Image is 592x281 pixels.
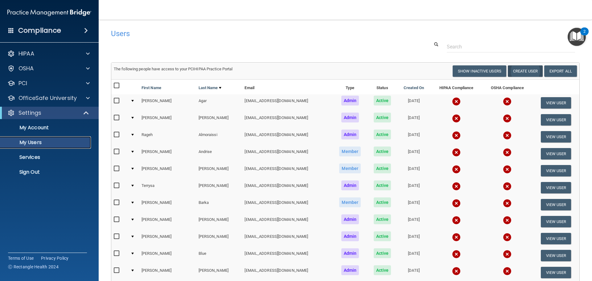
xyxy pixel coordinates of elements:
[341,265,359,275] span: Admin
[242,111,332,128] td: [EMAIL_ADDRESS][DOMAIN_NAME]
[242,80,332,94] th: Email
[8,264,59,270] span: Ⓒ Rectangle Health 2024
[452,182,461,191] img: cross.ca9f0e7f.svg
[139,94,196,111] td: [PERSON_NAME]
[503,114,512,123] img: cross.ca9f0e7f.svg
[114,67,233,71] span: The following people have access to your PCIHIPAA Practice Portal
[339,197,361,207] span: Member
[142,84,161,92] a: First Name
[374,180,391,190] span: Active
[447,41,575,52] input: Search
[4,169,88,175] p: Sign Out
[7,65,90,72] a: OSHA
[397,230,430,247] td: [DATE]
[374,231,391,241] span: Active
[339,163,361,173] span: Member
[583,31,586,39] div: 2
[242,145,332,162] td: [EMAIL_ADDRESS][DOMAIN_NAME]
[503,233,512,242] img: cross.ca9f0e7f.svg
[341,130,359,139] span: Admin
[139,196,196,213] td: [PERSON_NAME]
[242,247,332,264] td: [EMAIL_ADDRESS][DOMAIN_NAME]
[18,65,34,72] p: OSHA
[8,255,34,261] a: Terms of Use
[196,264,242,281] td: [PERSON_NAME]
[541,148,571,159] button: View User
[41,255,69,261] a: Privacy Policy
[374,197,391,207] span: Active
[452,267,461,275] img: cross.ca9f0e7f.svg
[541,114,571,126] button: View User
[452,148,461,157] img: cross.ca9f0e7f.svg
[139,145,196,162] td: [PERSON_NAME]
[453,65,506,77] button: Show Inactive Users
[452,216,461,225] img: cross.ca9f0e7f.svg
[242,94,332,111] td: [EMAIL_ADDRESS][DOMAIN_NAME]
[18,50,34,57] p: HIPAA
[541,199,571,210] button: View User
[196,162,242,179] td: [PERSON_NAME]
[397,213,430,230] td: [DATE]
[568,28,586,46] button: Open Resource Center, 2 new notifications
[503,97,512,106] img: cross.ca9f0e7f.svg
[541,216,571,227] button: View User
[452,233,461,242] img: cross.ca9f0e7f.svg
[541,97,571,109] button: View User
[397,196,430,213] td: [DATE]
[503,250,512,258] img: cross.ca9f0e7f.svg
[333,80,368,94] th: Type
[196,247,242,264] td: Blue
[541,182,571,193] button: View User
[341,180,359,190] span: Admin
[374,248,391,258] span: Active
[196,145,242,162] td: Andrise
[482,80,532,94] th: OSHA Compliance
[397,162,430,179] td: [DATE]
[18,109,41,117] p: Settings
[242,213,332,230] td: [EMAIL_ADDRESS][DOMAIN_NAME]
[341,214,359,224] span: Admin
[374,265,391,275] span: Active
[139,213,196,230] td: [PERSON_NAME]
[341,96,359,105] span: Admin
[242,128,332,145] td: [EMAIL_ADDRESS][DOMAIN_NAME]
[503,148,512,157] img: cross.ca9f0e7f.svg
[374,163,391,173] span: Active
[452,97,461,106] img: cross.ca9f0e7f.svg
[4,139,88,146] p: My Users
[541,233,571,244] button: View User
[341,113,359,122] span: Admin
[397,94,430,111] td: [DATE]
[7,50,90,57] a: HIPAA
[196,213,242,230] td: [PERSON_NAME]
[111,30,380,38] h4: Users
[541,165,571,176] button: View User
[139,162,196,179] td: [PERSON_NAME]
[139,264,196,281] td: [PERSON_NAME]
[397,128,430,145] td: [DATE]
[242,230,332,247] td: [EMAIL_ADDRESS][DOMAIN_NAME]
[196,94,242,111] td: Agar
[503,131,512,140] img: cross.ca9f0e7f.svg
[242,162,332,179] td: [EMAIL_ADDRESS][DOMAIN_NAME]
[544,65,577,77] a: Export All
[374,96,391,105] span: Active
[508,65,543,77] button: Create User
[341,231,359,241] span: Admin
[452,131,461,140] img: cross.ca9f0e7f.svg
[374,147,391,156] span: Active
[397,111,430,128] td: [DATE]
[4,125,88,131] p: My Account
[139,179,196,196] td: Terrysa
[242,179,332,196] td: [EMAIL_ADDRESS][DOMAIN_NAME]
[339,147,361,156] span: Member
[4,154,88,160] p: Services
[452,250,461,258] img: cross.ca9f0e7f.svg
[7,6,91,19] img: PMB logo
[430,80,482,94] th: HIPAA Compliance
[503,182,512,191] img: cross.ca9f0e7f.svg
[374,130,391,139] span: Active
[503,267,512,275] img: cross.ca9f0e7f.svg
[18,26,61,35] h4: Compliance
[18,80,27,87] p: PCI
